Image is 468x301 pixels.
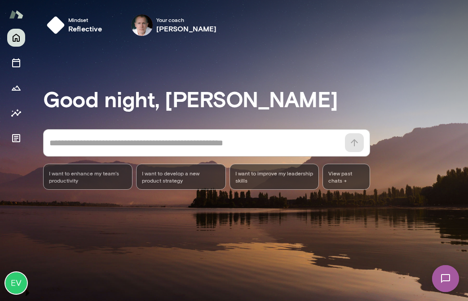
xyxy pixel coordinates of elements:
[131,14,153,36] img: Mike
[43,164,132,190] div: I want to enhance my team's productivity
[230,164,319,190] div: I want to improve my leadership skills
[5,272,27,294] img: Evan Roche
[7,129,25,147] button: Documents
[43,86,468,111] h3: Good night, [PERSON_NAME]
[142,170,220,184] span: I want to develop a new product strategy
[47,16,65,34] img: mindset
[7,104,25,122] button: Insights
[9,6,23,23] img: Mento
[68,16,102,23] span: Mindset
[43,11,110,39] button: Mindsetreflective
[68,23,102,34] h6: reflective
[7,54,25,72] button: Sessions
[235,170,313,184] span: I want to improve my leadership skills
[7,79,25,97] button: Growth Plan
[322,164,370,190] span: View past chats ->
[156,23,217,34] h6: [PERSON_NAME]
[49,170,127,184] span: I want to enhance my team's productivity
[136,164,225,190] div: I want to develop a new product strategy
[7,29,25,47] button: Home
[124,11,224,39] button: Mike Your coach[PERSON_NAME]
[156,16,217,23] span: Your coach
